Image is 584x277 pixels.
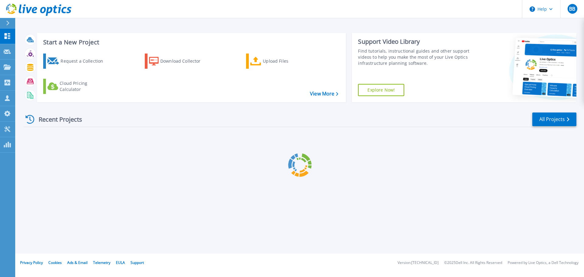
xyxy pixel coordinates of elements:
div: Download Collector [160,55,209,67]
a: Explore Now! [358,84,404,96]
a: View More [310,91,338,97]
a: Download Collector [145,54,213,69]
a: Telemetry [93,260,110,265]
a: Cloud Pricing Calculator [43,79,111,94]
li: © 2025 Dell Inc. All Rights Reserved [444,261,502,265]
div: Upload Files [263,55,311,67]
div: Recent Projects [23,112,90,127]
a: All Projects [532,113,576,126]
div: Request a Collection [61,55,109,67]
span: BB [569,6,575,11]
div: Cloud Pricing Calculator [60,80,108,92]
a: Privacy Policy [20,260,43,265]
a: EULA [116,260,125,265]
a: Cookies [48,260,62,265]
div: Support Video Library [358,38,472,46]
div: Find tutorials, instructional guides and other support videos to help you make the most of your L... [358,48,472,66]
li: Powered by Live Optics, a Dell Technology [508,261,579,265]
a: Support [130,260,144,265]
h3: Start a New Project [43,39,338,46]
a: Upload Files [246,54,314,69]
a: Ads & Email [67,260,88,265]
a: Request a Collection [43,54,111,69]
li: Version: [TECHNICAL_ID] [398,261,439,265]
